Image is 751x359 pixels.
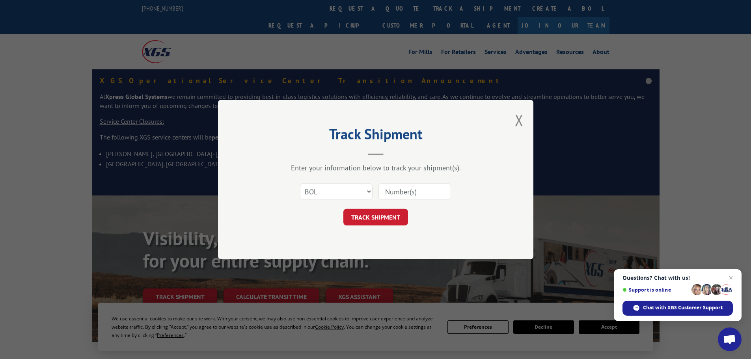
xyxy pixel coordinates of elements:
[257,163,494,172] div: Enter your information below to track your shipment(s).
[378,183,451,200] input: Number(s)
[622,287,689,293] span: Support is online
[343,209,408,225] button: TRACK SHIPMENT
[622,301,733,316] span: Chat with XGS Customer Support
[643,304,723,311] span: Chat with XGS Customer Support
[718,327,742,351] a: Open chat
[257,128,494,143] h2: Track Shipment
[515,110,524,130] button: Close modal
[622,275,733,281] span: Questions? Chat with us!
